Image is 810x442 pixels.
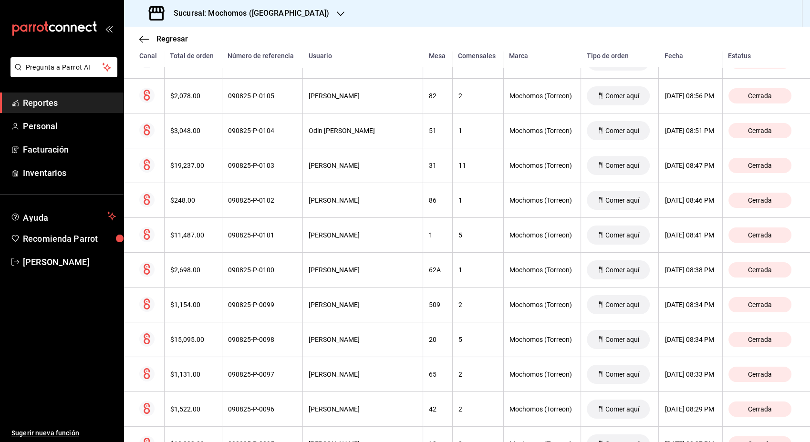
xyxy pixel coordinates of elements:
div: 11 [458,162,498,169]
div: 2 [458,405,498,413]
span: Personal [23,120,116,133]
span: Comer aquí [602,196,643,204]
div: 20 [429,336,446,343]
div: $2,698.00 [170,266,216,274]
div: [PERSON_NAME] [309,301,417,308]
div: 1 [458,127,498,134]
span: Comer aquí [602,92,643,100]
div: 090825-P-0097 [228,370,297,378]
span: Cerrada [744,92,776,100]
div: [PERSON_NAME] [309,405,417,413]
span: Reportes [23,96,116,109]
div: $1,522.00 [170,405,216,413]
span: Ayuda [23,210,104,222]
div: Mochomos (Torreon) [509,405,575,413]
div: Mochomos (Torreon) [509,336,575,343]
div: Número de referencia [228,52,297,60]
span: Inventarios [23,166,116,179]
span: Comer aquí [602,370,643,378]
div: [PERSON_NAME] [309,266,417,274]
span: Cerrada [744,405,776,413]
div: Marca [509,52,575,60]
span: Recomienda Parrot [23,232,116,245]
button: Regresar [139,34,188,43]
span: Comer aquí [602,301,643,308]
div: [DATE] 08:51 PM [665,127,716,134]
div: 509 [429,301,446,308]
div: Total de orden [170,52,216,60]
span: Comer aquí [602,231,643,239]
div: [PERSON_NAME] [309,370,417,378]
button: open_drawer_menu [105,25,113,32]
div: Estatus [728,52,795,60]
div: 1 [429,231,446,239]
div: 090825-P-0096 [228,405,297,413]
div: Usuario [309,52,417,60]
div: 5 [458,231,498,239]
span: Cerrada [744,196,776,204]
div: Mochomos (Torreon) [509,196,575,204]
a: Pregunta a Parrot AI [7,69,117,79]
span: Sugerir nueva función [11,428,116,438]
div: Odin [PERSON_NAME] [309,127,417,134]
div: Mochomos (Torreon) [509,92,575,100]
span: Comer aquí [602,162,643,169]
div: [PERSON_NAME] [309,336,417,343]
span: Cerrada [744,301,776,308]
div: 090825-P-0103 [228,162,297,169]
div: [DATE] 08:46 PM [665,196,716,204]
div: 090825-P-0102 [228,196,297,204]
div: [DATE] 08:38 PM [665,266,716,274]
div: 2 [458,92,498,100]
button: Pregunta a Parrot AI [10,57,117,77]
span: Facturación [23,143,116,156]
div: 2 [458,370,498,378]
div: 090825-P-0105 [228,92,297,100]
div: 090825-P-0099 [228,301,297,308]
div: [PERSON_NAME] [309,196,417,204]
div: $1,154.00 [170,301,216,308]
span: [PERSON_NAME] [23,256,116,268]
div: [DATE] 08:56 PM [665,92,716,100]
div: [DATE] 08:29 PM [665,405,716,413]
div: [DATE] 08:33 PM [665,370,716,378]
div: $15,095.00 [170,336,216,343]
div: [DATE] 08:34 PM [665,336,716,343]
div: [DATE] 08:34 PM [665,301,716,308]
div: $1,131.00 [170,370,216,378]
div: Mochomos (Torreon) [509,301,575,308]
div: 090825-P-0100 [228,266,297,274]
div: 82 [429,92,446,100]
span: Comer aquí [602,405,643,413]
div: 51 [429,127,446,134]
div: Mochomos (Torreon) [509,162,575,169]
h3: Sucursal: Mochomos ([GEOGRAPHIC_DATA]) [166,8,329,19]
span: Cerrada [744,370,776,378]
span: Cerrada [744,127,776,134]
div: 42 [429,405,446,413]
div: $3,048.00 [170,127,216,134]
div: $19,237.00 [170,162,216,169]
span: Cerrada [744,266,776,274]
div: Tipo de orden [587,52,653,60]
div: 31 [429,162,446,169]
div: [PERSON_NAME] [309,92,417,100]
div: [DATE] 08:47 PM [665,162,716,169]
span: Cerrada [744,336,776,343]
div: 2 [458,301,498,308]
div: [PERSON_NAME] [309,231,417,239]
div: $11,487.00 [170,231,216,239]
div: 1 [458,196,498,204]
div: 62A [429,266,446,274]
div: $2,078.00 [170,92,216,100]
div: Mochomos (Torreon) [509,266,575,274]
div: Canal [139,52,158,60]
div: $248.00 [170,196,216,204]
span: Regresar [156,34,188,43]
span: Cerrada [744,162,776,169]
div: 5 [458,336,498,343]
span: Comer aquí [602,127,643,134]
div: 090825-P-0098 [228,336,297,343]
div: Mochomos (Torreon) [509,370,575,378]
div: [PERSON_NAME] [309,162,417,169]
